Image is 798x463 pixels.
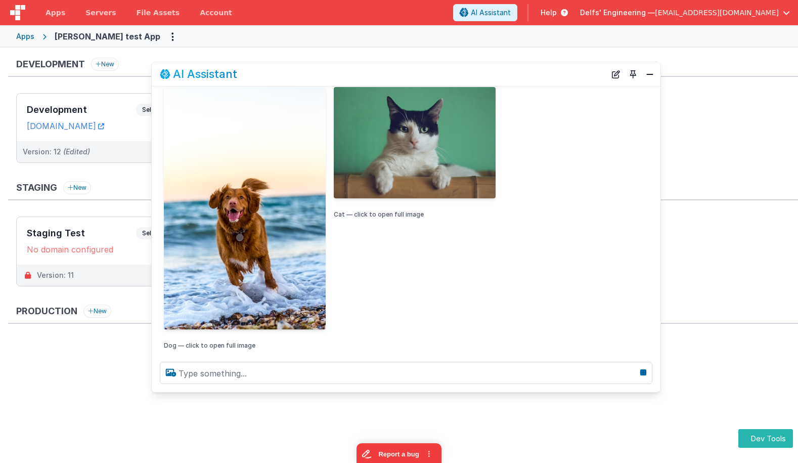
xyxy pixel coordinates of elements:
span: Delfs' Engineering — [580,8,655,18]
span: (Edited) [63,147,90,156]
span: Select [136,104,167,116]
span: File Assets [137,8,180,18]
div: Version: 11 [37,270,74,280]
span: Servers [85,8,116,18]
div: Dog — click to open full image [164,342,326,350]
button: Options [164,28,181,45]
button: Toggle Pin [626,67,640,81]
button: Dev Tools [738,429,793,448]
button: New [91,58,119,71]
span: Help [541,8,557,18]
img: Gipsy the Cat [334,87,496,198]
span: Select [136,227,167,239]
button: New Chat [609,67,623,81]
button: New [83,305,111,318]
span: Apps [46,8,65,18]
h3: Development [27,105,136,115]
a: [DOMAIN_NAME] [27,121,104,131]
img: Nova Scotia Duck Tolling Retriever [164,87,326,329]
button: AI Assistant [453,4,517,21]
button: Delfs' Engineering — [EMAIL_ADDRESS][DOMAIN_NAME] [580,8,790,18]
h3: Staging [16,183,57,193]
h2: AI Assistant [173,68,237,80]
h3: Staging Test [27,228,136,238]
div: No domain configured [27,244,167,255]
a: Dog — click to open full image [164,75,326,350]
button: New [63,181,91,194]
h3: Production [16,306,77,316]
div: Version: 12 [23,147,90,157]
div: Cat — click to open full image [334,211,496,219]
button: Close [643,67,656,81]
h3: Development [16,59,85,69]
div: Apps [16,31,34,41]
span: AI Assistant [471,8,511,18]
a: Cat — click to open full image [334,75,496,219]
div: [PERSON_NAME] test App [55,30,160,43]
span: [EMAIL_ADDRESS][DOMAIN_NAME] [655,8,779,18]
